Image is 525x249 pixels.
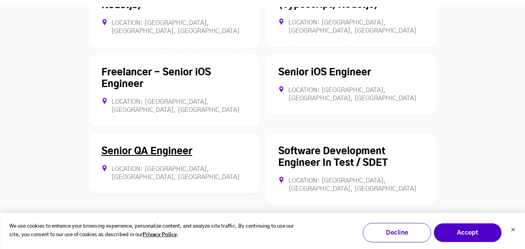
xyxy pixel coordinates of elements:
[278,147,388,168] a: Software Development Engineer In Test / SDET
[363,223,431,242] button: Decline
[511,226,515,235] button: Dismiss cookie banner
[9,222,306,240] p: We use cookies to enhance your browsing experience, personalize content, and analyze site traffic...
[101,147,192,156] a: Senior QA Engineer
[143,231,177,240] a: Privacy Policy
[101,19,247,35] div: Location: [GEOGRAPHIC_DATA], [GEOGRAPHIC_DATA], [GEOGRAPHIC_DATA]
[278,86,424,103] div: Location: [GEOGRAPHIC_DATA], [GEOGRAPHIC_DATA], [GEOGRAPHIC_DATA]
[101,98,247,114] div: Location: [GEOGRAPHIC_DATA], [GEOGRAPHIC_DATA], [GEOGRAPHIC_DATA]
[278,19,424,35] div: Location: [GEOGRAPHIC_DATA], [GEOGRAPHIC_DATA], [GEOGRAPHIC_DATA]
[433,223,502,242] button: Accept
[101,165,247,181] div: Location: [GEOGRAPHIC_DATA], [GEOGRAPHIC_DATA], [GEOGRAPHIC_DATA]
[278,177,424,193] div: Location: [GEOGRAPHIC_DATA], [GEOGRAPHIC_DATA], [GEOGRAPHIC_DATA]
[101,68,211,89] a: Freelancer - Senior iOS Engineer
[278,68,371,77] a: Senior iOS Engineer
